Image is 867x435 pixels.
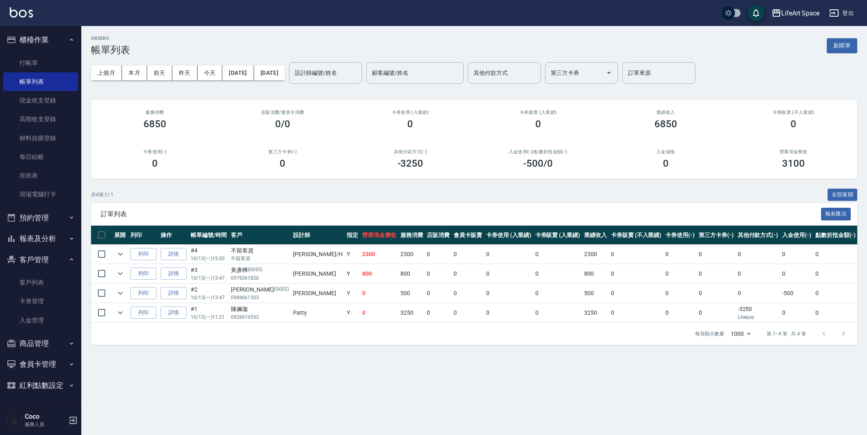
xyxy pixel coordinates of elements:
a: 打帳單 [3,54,78,72]
td: [PERSON_NAME] /H [291,245,345,264]
td: 0 [736,264,780,283]
td: 0 [425,284,452,303]
button: expand row [114,268,126,280]
td: 0 [663,264,697,283]
p: 10/13 (一) 13:47 [191,294,227,301]
td: #4 [189,245,229,264]
h2: 卡券販賣 (不入業績) [739,110,847,115]
button: [DATE] [222,65,254,80]
h3: -3250 [398,158,424,169]
div: 陳姵璇 [231,305,289,313]
button: 列印 [130,248,156,261]
td: 0 [697,264,736,283]
button: 商品管理 [3,333,78,354]
button: 今天 [198,65,223,80]
p: (G095) [248,266,263,274]
h3: 0/0 [275,118,290,130]
h2: 卡券使用(-) [101,149,209,154]
th: 卡券販賣 (不入業績) [609,226,663,245]
td: 0 [425,303,452,322]
div: 1000 [728,323,754,345]
a: 排班表 [3,166,78,185]
th: 入金使用(-) [780,226,813,245]
button: expand row [114,248,126,260]
th: 帳單編號/時間 [189,226,229,245]
td: 800 [582,264,609,283]
h3: 6850 [654,118,677,130]
a: 帳單列表 [3,72,78,91]
p: Linepay [738,313,778,321]
td: Patty [291,303,345,322]
td: 0 [425,264,452,283]
button: 報表及分析 [3,228,78,249]
td: 0 [533,245,582,264]
a: 客戶列表 [3,273,78,292]
button: expand row [114,307,126,319]
th: 展開 [112,226,128,245]
a: 報表匯出 [821,210,851,217]
th: 指定 [345,226,360,245]
td: #3 [189,264,229,283]
button: 列印 [130,307,156,319]
h3: 帳單列表 [91,44,130,56]
th: 店販消費 [425,226,452,245]
button: 預約管理 [3,207,78,228]
td: 0 [663,284,697,303]
a: 卡券管理 [3,292,78,311]
th: 營業現金應收 [360,226,398,245]
td: 2300 [398,245,425,264]
p: 10/13 (一) 15:00 [191,255,227,262]
td: 0 [533,264,582,283]
td: 0 [780,303,813,322]
p: 服務人員 [25,421,66,428]
h3: 0 [407,118,413,130]
div: 不留客資 [231,246,289,255]
p: 0976361820 [231,274,289,282]
button: 會員卡管理 [3,354,78,375]
td: 3250 [582,303,609,322]
button: 客戶管理 [3,249,78,270]
h2: 營業現金應收 [739,149,847,154]
td: 0 [780,264,813,283]
td: 800 [398,264,425,283]
h2: 入金使用(-) /點數折抵金額(-) [484,149,592,154]
img: Person [7,412,23,428]
a: 詳情 [161,248,187,261]
th: 操作 [159,226,189,245]
td: 0 [484,245,533,264]
h2: 入金儲值 [612,149,720,154]
button: 登出 [826,6,857,21]
h3: 0 [535,118,541,130]
p: 共 4 筆, 1 / 1 [91,191,113,198]
th: 列印 [128,226,159,245]
button: [DATE] [254,65,285,80]
td: 0 [736,284,780,303]
td: Y [345,264,360,283]
h2: ORDERS [91,36,130,41]
a: 新開單 [827,41,857,49]
button: expand row [114,287,126,299]
th: 設計師 [291,226,345,245]
td: 0 [609,284,663,303]
th: 第三方卡券(-) [697,226,736,245]
img: Logo [10,7,33,17]
td: 0 [697,303,736,322]
a: 現金收支登錄 [3,91,78,110]
a: 高階收支登錄 [3,110,78,128]
th: 服務消費 [398,226,425,245]
td: 500 [582,284,609,303]
td: Y [345,284,360,303]
button: 新開單 [827,38,857,53]
th: 點數折抵金額(-) [813,226,858,245]
h3: 0 [791,118,796,130]
td: -3250 [736,303,780,322]
h2: 卡券使用 (入業績) [356,110,464,115]
td: #1 [189,303,229,322]
td: 0 [813,303,858,322]
button: 報表匯出 [821,208,851,220]
button: 上個月 [91,65,122,80]
button: 全部展開 [828,189,858,201]
h2: 其他付款方式(-) [356,149,464,154]
td: 0 [736,245,780,264]
td: [PERSON_NAME] [291,284,345,303]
